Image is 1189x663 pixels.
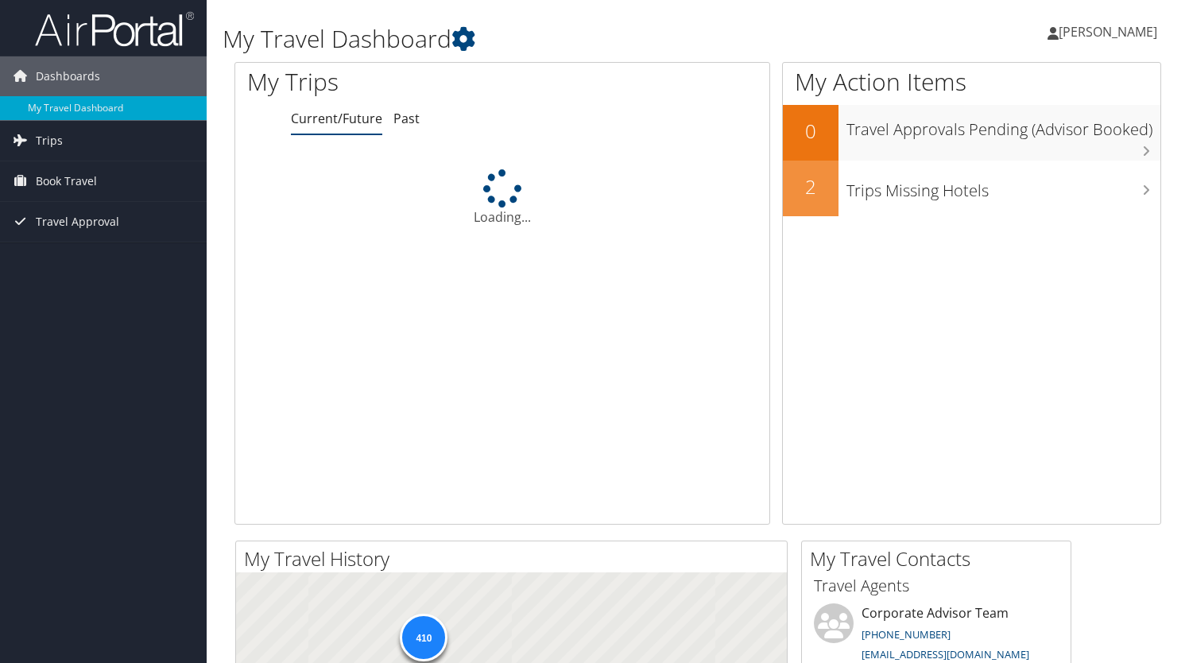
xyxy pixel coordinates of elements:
h2: 2 [783,173,838,200]
h3: Travel Approvals Pending (Advisor Booked) [846,111,1160,141]
div: 410 [400,614,447,661]
a: [EMAIL_ADDRESS][DOMAIN_NAME] [862,647,1029,661]
h3: Trips Missing Hotels [846,172,1160,202]
div: Loading... [235,169,769,227]
img: airportal-logo.png [35,10,194,48]
h1: My Travel Dashboard [223,22,856,56]
span: Dashboards [36,56,100,96]
a: Past [393,110,420,127]
span: Travel Approval [36,202,119,242]
a: 2Trips Missing Hotels [783,161,1160,216]
h3: Travel Agents [814,575,1059,597]
h2: 0 [783,118,838,145]
h1: My Action Items [783,65,1160,99]
span: Book Travel [36,161,97,201]
a: [PHONE_NUMBER] [862,627,951,642]
a: Current/Future [291,110,382,127]
h2: My Travel History [244,545,787,572]
h2: My Travel Contacts [810,545,1071,572]
a: 0Travel Approvals Pending (Advisor Booked) [783,105,1160,161]
span: [PERSON_NAME] [1059,23,1157,41]
h1: My Trips [247,65,535,99]
a: [PERSON_NAME] [1048,8,1173,56]
span: Trips [36,121,63,161]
